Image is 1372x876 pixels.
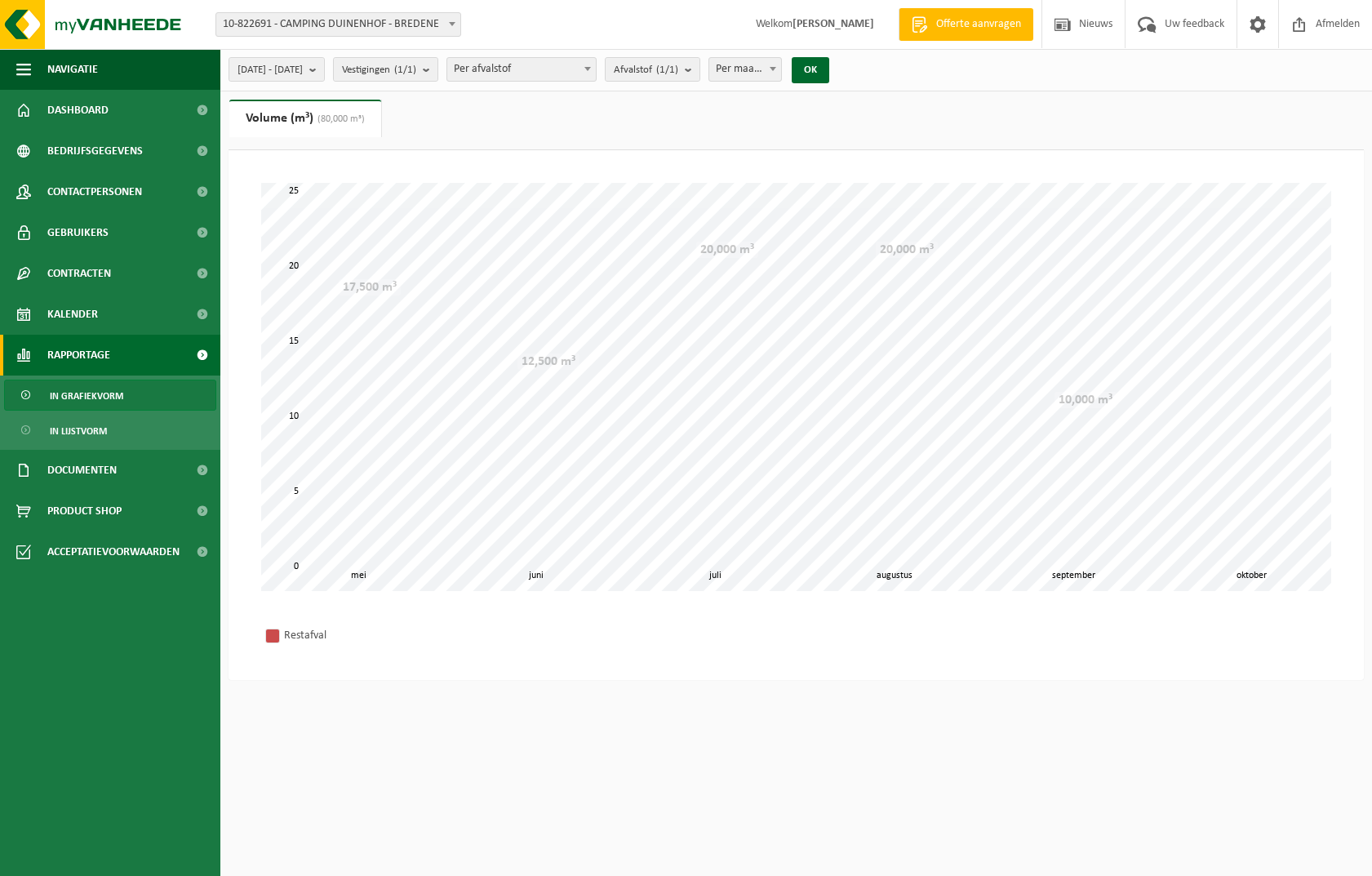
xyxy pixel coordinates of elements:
span: (80,000 m³) [313,114,365,124]
span: [DATE] - [DATE] [238,58,303,82]
button: OK [792,57,829,83]
count: (1/1) [394,64,416,75]
span: Per maand [709,58,781,81]
span: Per maand [708,57,782,82]
span: In grafiekvorm [50,380,123,411]
div: 10,000 m³ [1055,392,1117,408]
div: 20,000 m³ [696,242,758,258]
count: (1/1) [656,64,678,75]
span: Per afvalstof [447,58,596,81]
span: Per afvalstof [446,57,597,82]
a: In grafiekvorm [4,380,216,411]
span: Contactpersonen [47,171,142,212]
span: Rapportage [47,335,110,376]
span: Dashboard [47,90,109,131]
button: [DATE] - [DATE] [229,57,325,82]
a: Offerte aanvragen [899,8,1033,41]
a: Volume (m³) [229,100,381,137]
a: In lijstvorm [4,415,216,446]
span: Acceptatievoorwaarden [47,531,180,572]
span: Offerte aanvragen [932,16,1025,33]
span: Documenten [47,450,117,491]
span: Product Shop [47,491,122,531]
span: Afvalstof [614,58,678,82]
div: 20,000 m³ [876,242,938,258]
span: In lijstvorm [50,416,107,447]
div: Restafval [284,625,496,646]
span: 10-822691 - CAMPING DUINENHOF - BREDENE [215,12,461,37]
span: Contracten [47,253,111,294]
strong: [PERSON_NAME] [793,18,874,30]
span: Vestigingen [342,58,416,82]
span: Bedrijfsgegevens [47,131,143,171]
div: 17,500 m³ [339,279,401,296]
button: Vestigingen(1/1) [333,57,438,82]
span: Kalender [47,294,98,335]
button: Afvalstof(1/1) [605,57,700,82]
span: 10-822691 - CAMPING DUINENHOF - BREDENE [216,13,460,36]
span: Navigatie [47,49,98,90]
span: Gebruikers [47,212,109,253]
div: 12,500 m³ [517,354,579,370]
